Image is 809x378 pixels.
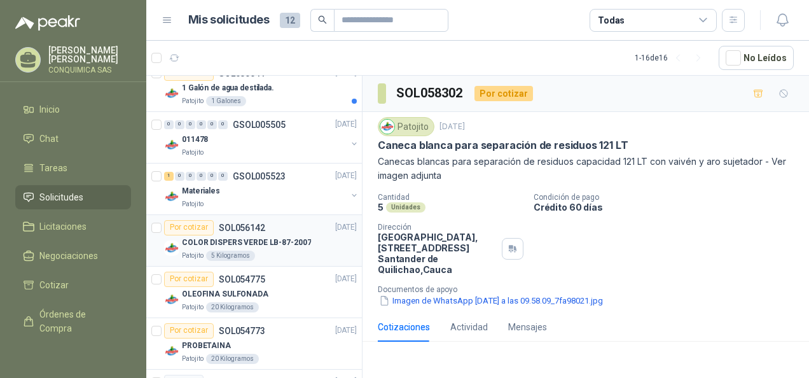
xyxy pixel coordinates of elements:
[164,172,174,181] div: 1
[396,83,464,103] h3: SOL058302
[719,46,794,70] button: No Leídos
[219,275,265,284] p: SOL054775
[164,323,214,339] div: Por cotizar
[164,292,179,307] img: Company Logo
[280,13,300,28] span: 12
[335,273,357,285] p: [DATE]
[206,302,259,312] div: 20 Kilogramos
[335,325,357,337] p: [DATE]
[219,223,265,232] p: SOL056142
[146,267,362,318] a: Por cotizarSOL054775[DATE] Company LogoOLEOFINA SULFONADAPatojito20 Kilogramos
[386,202,425,213] div: Unidades
[378,117,434,136] div: Patojito
[534,202,804,213] p: Crédito 60 días
[233,120,286,129] p: GSOL005505
[378,223,497,232] p: Dirección
[508,320,547,334] div: Mensajes
[378,193,523,202] p: Cantidad
[233,172,286,181] p: GSOL005523
[175,172,184,181] div: 0
[164,344,179,359] img: Company Logo
[164,241,179,256] img: Company Logo
[218,120,228,129] div: 0
[635,48,709,68] div: 1 - 16 de 16
[182,82,274,94] p: 1 Galón de agua destilada.
[335,221,357,234] p: [DATE]
[182,251,204,261] p: Patojito
[378,232,497,275] p: [GEOGRAPHIC_DATA], [STREET_ADDRESS] Santander de Quilichao , Cauca
[164,272,214,287] div: Por cotizar
[15,244,131,268] a: Negociaciones
[182,96,204,106] p: Patojito
[182,354,204,364] p: Patojito
[182,302,204,312] p: Patojito
[164,189,179,204] img: Company Logo
[378,320,430,334] div: Cotizaciones
[182,185,220,197] p: Materiales
[164,120,174,129] div: 0
[182,148,204,158] p: Patojito
[48,66,131,74] p: CONQUIMICA SAS
[182,237,311,249] p: COLOR DISPERS VERDE LB-87-2007
[188,11,270,29] h1: Mis solicitudes
[335,118,357,130] p: [DATE]
[450,320,488,334] div: Actividad
[15,302,131,340] a: Órdenes de Compra
[219,69,265,78] p: SOL056641
[182,199,204,209] p: Patojito
[146,215,362,267] a: Por cotizarSOL056142[DATE] Company LogoCOLOR DISPERS VERDE LB-87-2007Patojito5 Kilogramos
[182,134,208,146] p: 011478
[207,120,217,129] div: 0
[182,288,268,300] p: OLEOFINA SULFONADA
[380,120,394,134] img: Company Logo
[206,96,246,106] div: 1 Galones
[207,172,217,181] div: 0
[175,120,184,129] div: 0
[39,249,98,263] span: Negociaciones
[39,307,119,335] span: Órdenes de Compra
[15,15,80,31] img: Logo peakr
[146,318,362,370] a: Por cotizarSOL054773[DATE] Company LogoPROBETAINAPatojito20 Kilogramos
[219,326,265,335] p: SOL054773
[378,155,794,183] p: Canecas blancas para separación de residuos capacidad 121 LT con vaivén y aro sujetador - Ver ima...
[164,169,359,209] a: 1 0 0 0 0 0 GSOL005523[DATE] Company LogoMaterialesPatojito
[146,60,362,112] a: Por cotizarSOL056641[DATE] Company Logo1 Galón de agua destilada.Patojito1 Galones
[378,202,384,213] p: 5
[15,185,131,209] a: Solicitudes
[206,251,255,261] div: 5 Kilogramos
[474,86,533,101] div: Por cotizar
[15,346,131,370] a: Remisiones
[15,214,131,239] a: Licitaciones
[39,161,67,175] span: Tareas
[164,220,214,235] div: Por cotizar
[15,156,131,180] a: Tareas
[164,117,359,158] a: 0 0 0 0 0 0 GSOL005505[DATE] Company Logo011478Patojito
[39,278,69,292] span: Cotizar
[48,46,131,64] p: [PERSON_NAME] [PERSON_NAME]
[318,15,327,24] span: search
[39,190,83,204] span: Solicitudes
[164,86,179,101] img: Company Logo
[186,120,195,129] div: 0
[197,172,206,181] div: 0
[182,340,231,352] p: PROBETAINA
[39,132,59,146] span: Chat
[206,354,259,364] div: 20 Kilogramos
[439,121,465,133] p: [DATE]
[335,170,357,182] p: [DATE]
[164,137,179,153] img: Company Logo
[378,294,604,307] button: Imagen de WhatsApp [DATE] a las 09.58.09_7fa98021.jpg
[15,97,131,122] a: Inicio
[534,193,804,202] p: Condición de pago
[378,285,804,294] p: Documentos de apoyo
[186,172,195,181] div: 0
[15,273,131,297] a: Cotizar
[598,13,625,27] div: Todas
[378,139,628,152] p: Caneca blanca para separación de residuos 121 LT
[197,120,206,129] div: 0
[39,102,60,116] span: Inicio
[15,127,131,151] a: Chat
[218,172,228,181] div: 0
[39,220,86,234] span: Licitaciones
